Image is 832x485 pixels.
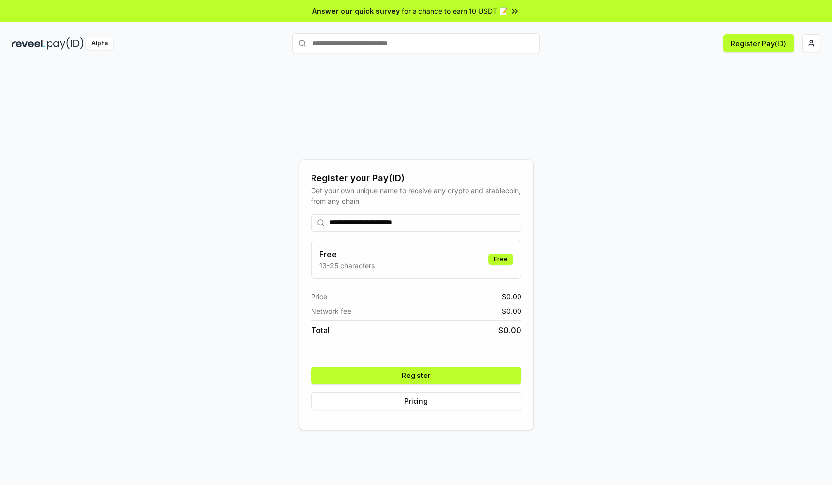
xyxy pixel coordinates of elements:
span: $ 0.00 [502,306,521,316]
span: Answer our quick survey [312,6,400,16]
span: $ 0.00 [498,324,521,336]
span: $ 0.00 [502,291,521,302]
div: Register your Pay(ID) [311,171,521,185]
img: reveel_dark [12,37,45,50]
button: Register [311,367,521,384]
span: Price [311,291,327,302]
button: Pricing [311,392,521,410]
img: pay_id [47,37,84,50]
span: for a chance to earn 10 USDT 📝 [402,6,508,16]
p: 13-25 characters [319,260,375,270]
div: Alpha [86,37,113,50]
div: Free [488,254,513,265]
span: Network fee [311,306,351,316]
h3: Free [319,248,375,260]
div: Get your own unique name to receive any crypto and stablecoin, from any chain [311,185,521,206]
span: Total [311,324,330,336]
button: Register Pay(ID) [723,34,794,52]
